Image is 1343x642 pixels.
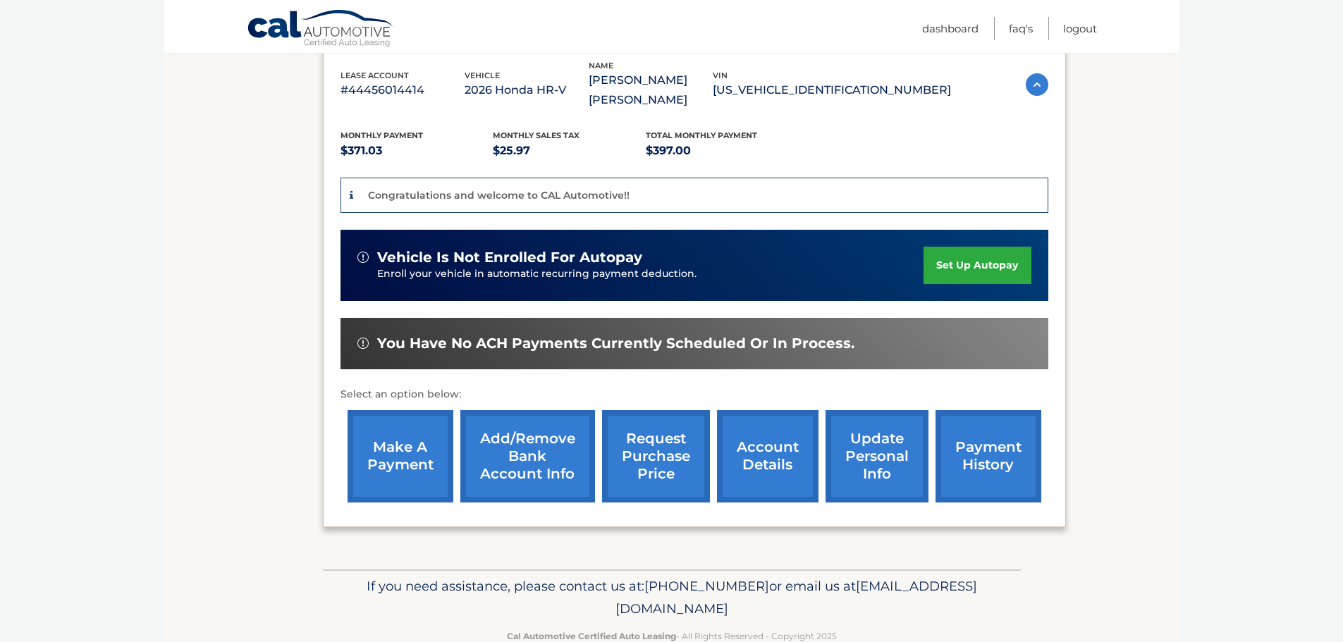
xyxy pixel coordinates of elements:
[368,189,630,202] p: Congratulations and welcome to CAL Automotive!!
[602,410,710,502] a: request purchase price
[589,61,613,70] span: name
[826,410,928,502] a: update personal info
[357,338,369,349] img: alert-white.svg
[377,249,642,266] span: vehicle is not enrolled for autopay
[465,70,500,80] span: vehicle
[1009,17,1033,40] a: FAQ's
[646,141,799,161] p: $397.00
[341,70,409,80] span: lease account
[713,80,951,100] p: [US_VEHICLE_IDENTIFICATION_NUMBER]
[493,141,646,161] p: $25.97
[924,247,1031,284] a: set up autopay
[713,70,728,80] span: vin
[507,631,676,641] strong: Cal Automotive Certified Auto Leasing
[341,80,465,100] p: #44456014414
[465,80,589,100] p: 2026 Honda HR-V
[247,9,395,50] a: Cal Automotive
[341,141,493,161] p: $371.03
[493,130,579,140] span: Monthly sales Tax
[717,410,818,502] a: account details
[589,70,713,110] p: [PERSON_NAME] [PERSON_NAME]
[341,386,1048,403] p: Select an option below:
[922,17,979,40] a: Dashboard
[332,575,1012,620] p: If you need assistance, please contact us at: or email us at
[341,130,423,140] span: Monthly Payment
[646,130,757,140] span: Total Monthly Payment
[460,410,595,502] a: Add/Remove bank account info
[1026,73,1048,96] img: accordion-active.svg
[936,410,1041,502] a: payment history
[644,578,769,594] span: [PHONE_NUMBER]
[1063,17,1097,40] a: Logout
[377,266,924,282] p: Enroll your vehicle in automatic recurring payment deduction.
[348,410,453,502] a: make a payment
[377,335,854,352] span: You have no ACH payments currently scheduled or in process.
[357,252,369,263] img: alert-white.svg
